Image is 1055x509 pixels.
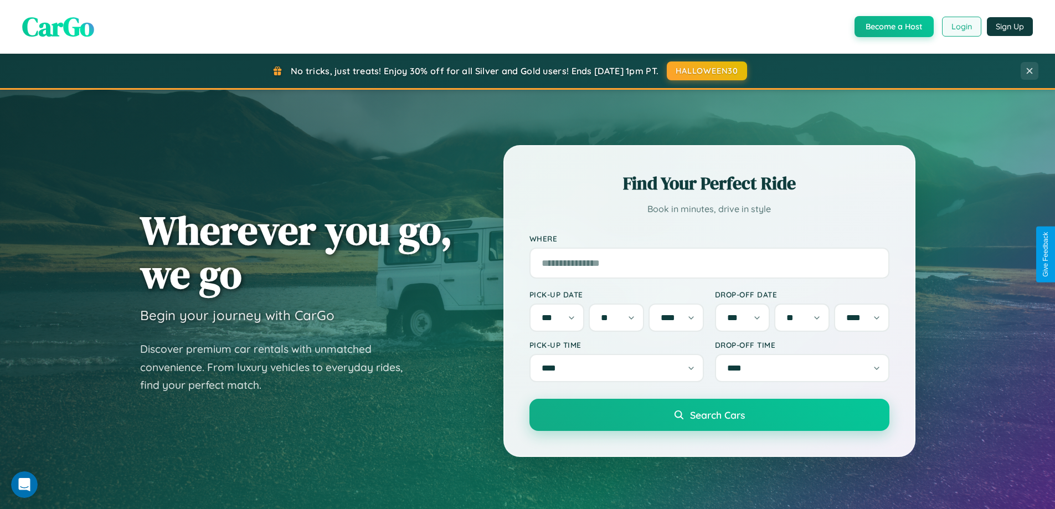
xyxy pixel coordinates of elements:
[715,340,889,349] label: Drop-off Time
[529,201,889,217] p: Book in minutes, drive in style
[667,61,747,80] button: HALLOWEEN30
[690,409,745,421] span: Search Cars
[140,208,452,296] h1: Wherever you go, we go
[291,65,658,76] span: No tricks, just treats! Enjoy 30% off for all Silver and Gold users! Ends [DATE] 1pm PT.
[987,17,1033,36] button: Sign Up
[529,171,889,196] h2: Find Your Perfect Ride
[11,471,38,498] iframe: Intercom live chat
[855,16,934,37] button: Become a Host
[1042,232,1049,277] div: Give Feedback
[529,399,889,431] button: Search Cars
[715,290,889,299] label: Drop-off Date
[529,290,704,299] label: Pick-up Date
[529,234,889,243] label: Where
[529,340,704,349] label: Pick-up Time
[140,340,417,394] p: Discover premium car rentals with unmatched convenience. From luxury vehicles to everyday rides, ...
[22,8,94,45] span: CarGo
[140,307,334,323] h3: Begin your journey with CarGo
[942,17,981,37] button: Login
